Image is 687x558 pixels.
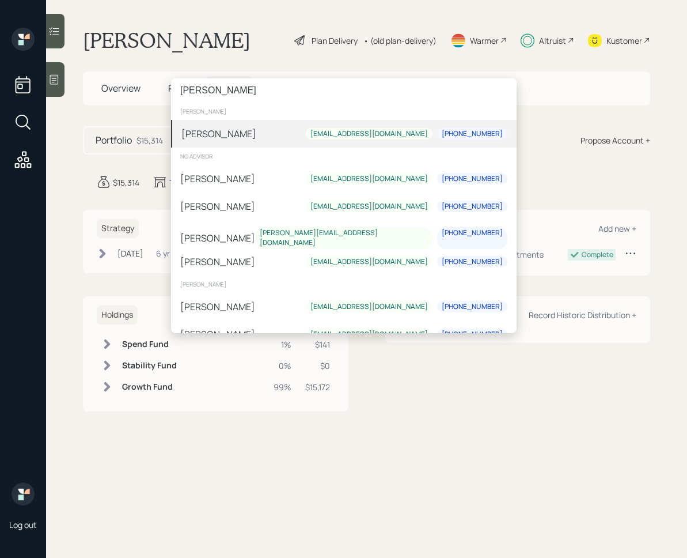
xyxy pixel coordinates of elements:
[180,300,255,314] div: [PERSON_NAME]
[442,129,503,138] div: [PHONE_NUMBER]
[442,174,503,183] div: [PHONE_NUMBER]
[310,301,428,311] div: [EMAIL_ADDRESS][DOMAIN_NAME]
[442,329,503,339] div: [PHONE_NUMBER]
[171,103,517,120] div: [PERSON_NAME]
[180,231,255,244] div: [PERSON_NAME]
[310,329,428,339] div: [EMAIL_ADDRESS][DOMAIN_NAME]
[442,257,503,266] div: [PHONE_NUMBER]
[442,228,503,238] div: [PHONE_NUMBER]
[310,174,428,183] div: [EMAIL_ADDRESS][DOMAIN_NAME]
[171,276,517,293] div: [PERSON_NAME]
[180,255,255,269] div: [PERSON_NAME]
[310,201,428,211] div: [EMAIL_ADDRESS][DOMAIN_NAME]
[180,327,255,341] div: [PERSON_NAME]
[180,172,255,186] div: [PERSON_NAME]
[442,201,503,211] div: [PHONE_NUMBER]
[181,127,256,141] div: [PERSON_NAME]
[171,148,517,165] div: no advisor
[171,78,517,103] input: Type a command or search…
[310,257,428,266] div: [EMAIL_ADDRESS][DOMAIN_NAME]
[260,228,428,248] div: [PERSON_NAME][EMAIL_ADDRESS][DOMAIN_NAME]
[180,199,255,213] div: [PERSON_NAME]
[442,301,503,311] div: [PHONE_NUMBER]
[310,129,428,138] div: [EMAIL_ADDRESS][DOMAIN_NAME]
